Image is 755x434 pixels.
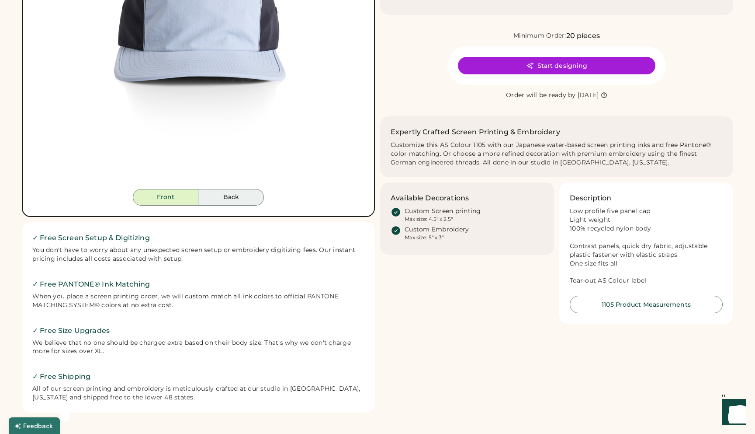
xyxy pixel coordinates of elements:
button: Start designing [458,57,655,74]
div: When you place a screen printing order, we will custom match all ink colors to official PANTONE M... [32,292,364,310]
h3: Description [570,193,612,203]
div: All of our screen printing and embroidery is meticulously crafted at our studio in [GEOGRAPHIC_DA... [32,385,364,402]
div: Max size: 4.5" x 2.5" [405,216,453,223]
h2: ✓ Free PANTONE® Ink Matching [32,279,364,290]
iframe: Front Chat [713,395,751,432]
div: 20 pieces [566,31,600,41]
div: [DATE] [578,91,599,100]
button: Front [133,189,198,206]
button: 1105 Product Measurements [570,296,723,313]
div: Customize this AS Colour 1105 with our Japanese water-based screen printing inks and free Pantone... [391,141,723,167]
div: Custom Screen printing [405,207,481,216]
h2: ✓ Free Size Upgrades [32,325,364,336]
div: Order will be ready by [506,91,576,100]
div: Minimum Order: [513,31,566,40]
h2: ✓ Free Screen Setup & Digitizing [32,233,364,243]
button: Back [198,189,264,206]
div: Custom Embroidery [405,225,469,234]
h2: ✓ Free Shipping [32,371,364,382]
div: Max size: 5" x 3" [405,234,443,241]
div: We believe that no one should be charged extra based on their body size. That's why we don't char... [32,339,364,356]
h2: Expertly Crafted Screen Printing & Embroidery [391,127,560,137]
div: You don't have to worry about any unexpected screen setup or embroidery digitizing fees. Our inst... [32,246,364,263]
h3: Available Decorations [391,193,469,203]
div: Low profile five panel cap Light weight 100% recycled nylon body Contrast panels, quick dry fabri... [570,207,723,285]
